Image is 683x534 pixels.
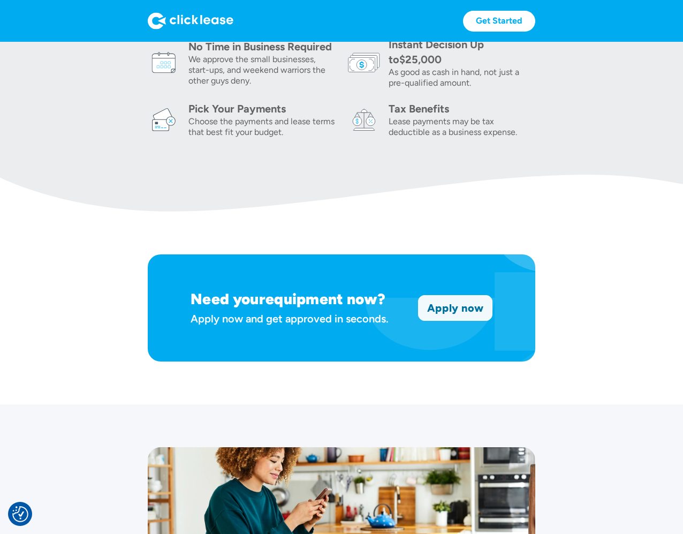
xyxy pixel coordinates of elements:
img: Logo [148,12,233,29]
h1: equipment now? [265,290,385,308]
div: Tax Benefits [389,101,535,116]
img: money icon [348,47,380,79]
img: card icon [148,103,180,136]
div: Apply now and get approved in seconds. [191,310,405,328]
div: We approve the small businesses, start-ups, and weekend warriors the other guys deny. [188,54,335,86]
div: As good as cash in hand, not just a pre-qualified amount. [389,67,535,88]
a: Apply now [419,296,492,320]
a: Get Started [463,11,535,32]
button: Consent Preferences [12,506,28,522]
div: No Time in Business Required [188,39,335,54]
h1: Need your [191,290,265,308]
img: calendar icon [148,47,180,79]
img: tax icon [348,103,380,136]
img: Revisit consent button [12,506,28,522]
div: $25,000 [399,53,442,66]
div: Lease payments may be tax deductible as a business expense. [389,116,535,138]
div: Pick Your Payments [188,101,335,116]
div: Choose the payments and lease terms that best fit your budget. [188,116,335,138]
